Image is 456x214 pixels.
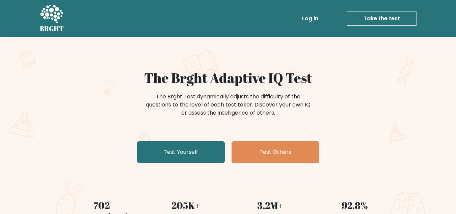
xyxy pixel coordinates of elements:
a: Take the test [347,11,417,26]
div: The Brght Test dynamically adjusts the difficulty of the questions to the level of each test take... [144,93,313,117]
div: 702 [63,198,140,212]
div: 92.8% [317,198,393,212]
h5: BRGHT [40,25,64,33]
div: 3.2M+ [232,198,309,212]
a: Test Yourself [137,141,225,163]
a: Log in [299,12,321,25]
h1: The Brght Adaptive IQ Test [63,70,393,86]
a: Test Others [232,141,319,163]
a: BRGHT [40,3,64,34]
div: 205K+ [148,198,224,212]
